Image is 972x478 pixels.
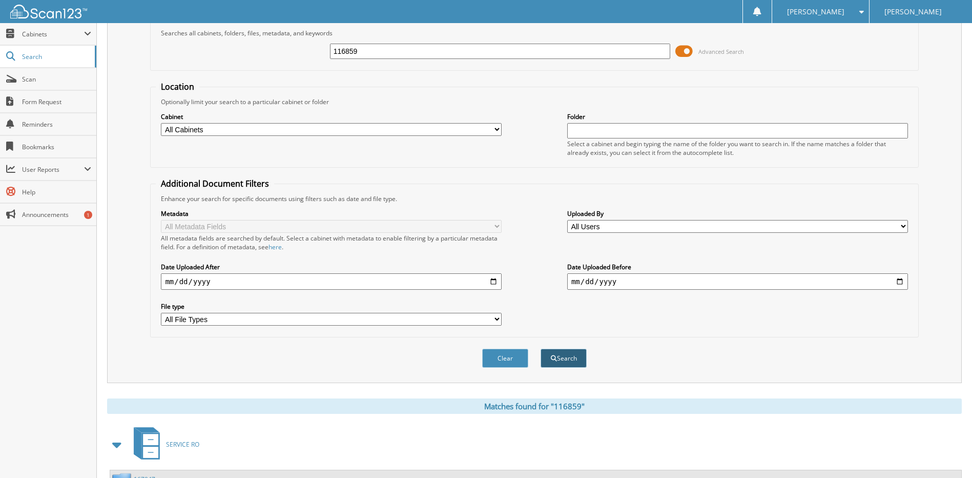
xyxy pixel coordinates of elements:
button: Clear [482,349,528,368]
label: Metadata [161,209,502,218]
input: start [161,273,502,290]
span: Cabinets [22,30,84,38]
iframe: Chat Widget [921,429,972,478]
span: [PERSON_NAME] [884,9,942,15]
span: Advanced Search [698,48,744,55]
div: Enhance your search for specific documents using filters such as date and file type. [156,194,913,203]
label: File type [161,302,502,311]
div: Matches found for "116859" [107,399,962,414]
legend: Additional Document Filters [156,178,274,189]
div: All metadata fields are searched by default. Select a cabinet with metadata to enable filtering b... [161,234,502,251]
span: Reminders [22,120,91,129]
label: Date Uploaded After [161,263,502,271]
img: scan123-logo-white.svg [10,5,87,18]
span: SERVICE RO [166,440,199,449]
span: Form Request [22,97,91,106]
a: here [268,243,282,251]
input: end [567,273,908,290]
span: User Reports [22,165,84,174]
div: 1 [84,211,92,219]
label: Folder [567,112,908,121]
span: Search [22,52,90,61]
span: Help [22,188,91,196]
legend: Location [156,81,199,92]
span: Scan [22,75,91,84]
span: [PERSON_NAME] [787,9,844,15]
span: Bookmarks [22,143,91,151]
div: Searches all cabinets, folders, files, metadata, and keywords [156,29,913,37]
label: Date Uploaded Before [567,263,908,271]
div: Select a cabinet and begin typing the name of the folder you want to search in. If the name match... [567,140,908,157]
label: Uploaded By [567,209,908,218]
button: Search [541,349,587,368]
div: Optionally limit your search to a particular cabinet or folder [156,97,913,106]
span: Announcements [22,210,91,219]
label: Cabinet [161,112,502,121]
a: SERVICE RO [128,424,199,465]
